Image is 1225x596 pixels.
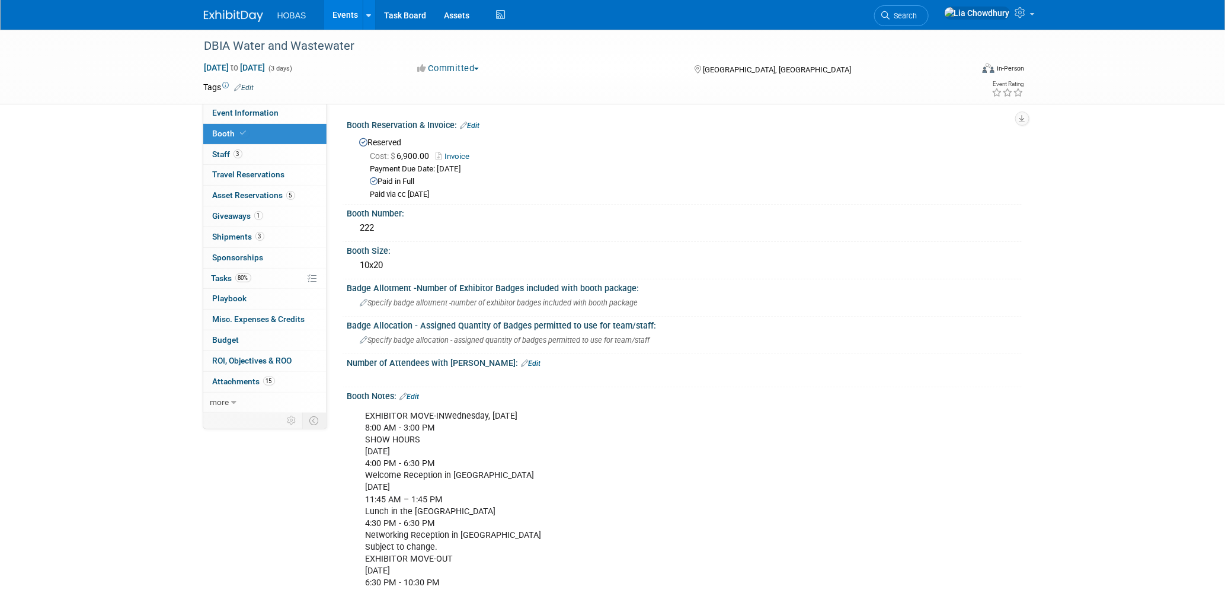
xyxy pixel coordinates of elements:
[204,10,263,22] img: ExhibitDay
[204,81,254,93] td: Tags
[203,351,327,371] a: ROI, Objectives & ROO
[203,289,327,309] a: Playbook
[213,190,295,200] span: Asset Reservations
[213,356,292,365] span: ROI, Objectives & ROO
[203,310,327,330] a: Misc. Expenses & Credits
[254,211,263,220] span: 1
[213,294,247,303] span: Playbook
[286,191,295,200] span: 5
[203,165,327,185] a: Travel Reservations
[203,372,327,392] a: Attachments15
[213,314,305,324] span: Misc. Expenses & Credits
[241,130,247,136] i: Booth reservation complete
[203,103,327,123] a: Event Information
[213,253,264,262] span: Sponsorships
[213,232,264,241] span: Shipments
[203,269,327,289] a: Tasks80%
[204,62,266,73] span: [DATE] [DATE]
[460,122,480,130] a: Edit
[212,273,251,283] span: Tasks
[203,227,327,247] a: Shipments3
[356,219,1013,237] div: 222
[203,186,327,206] a: Asset Reservations5
[996,64,1024,73] div: In-Person
[235,273,251,282] span: 80%
[347,242,1022,257] div: Booth Size:
[360,298,638,307] span: Specify badge allotment -number of exhibitor badges included with booth package
[890,11,917,20] span: Search
[522,359,541,368] a: Edit
[229,63,241,72] span: to
[213,170,285,179] span: Travel Reservations
[263,377,275,385] span: 15
[347,387,1022,403] div: Booth Notes:
[203,145,327,165] a: Staff3
[903,62,1025,79] div: Event Format
[234,149,242,158] span: 3
[347,317,1022,332] div: Badge Allocation - Assigned Quantity of Badges permitted to use for team/staff:
[203,330,327,350] a: Budget
[203,248,327,268] a: Sponsorships
[268,65,293,72] span: (3 days)
[302,413,327,428] td: Toggle Event Tabs
[213,149,242,159] span: Staff
[235,84,254,92] a: Edit
[203,124,327,144] a: Booth
[356,256,1013,275] div: 10x20
[347,279,1022,294] div: Badge Allotment -Number of Exhibitor Badges included with booth package:
[347,116,1022,132] div: Booth Reservation & Invoice:
[213,211,263,221] span: Giveaways
[347,205,1022,219] div: Booth Number:
[874,5,929,26] a: Search
[356,133,1013,200] div: Reserved
[991,81,1024,87] div: Event Rating
[213,129,249,138] span: Booth
[436,152,476,161] a: Invoice
[370,164,1013,175] div: Payment Due Date: [DATE]
[213,377,275,386] span: Attachments
[360,336,650,345] span: Specify badge allocation - assigned quantity of badges permitted to use for team/staff
[282,413,303,428] td: Personalize Event Tab Strip
[277,11,306,20] span: HOBAS
[370,151,397,161] span: Cost: $
[200,36,955,57] div: DBIA Water and Wastewater
[370,190,1013,200] div: Paid via cc [DATE]
[213,335,239,345] span: Budget
[370,151,434,161] span: 6,900.00
[413,62,484,75] button: Committed
[400,393,420,401] a: Edit
[703,65,851,74] span: [GEOGRAPHIC_DATA], [GEOGRAPHIC_DATA]
[203,206,327,227] a: Giveaways1
[370,176,1013,187] div: Paid in Full
[203,393,327,413] a: more
[944,7,1010,20] img: Lia Chowdhury
[255,232,264,241] span: 3
[983,63,994,73] img: Format-Inperson.png
[347,354,1022,369] div: Number of Attendees with [PERSON_NAME]:
[213,108,279,117] span: Event Information
[210,397,229,407] span: more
